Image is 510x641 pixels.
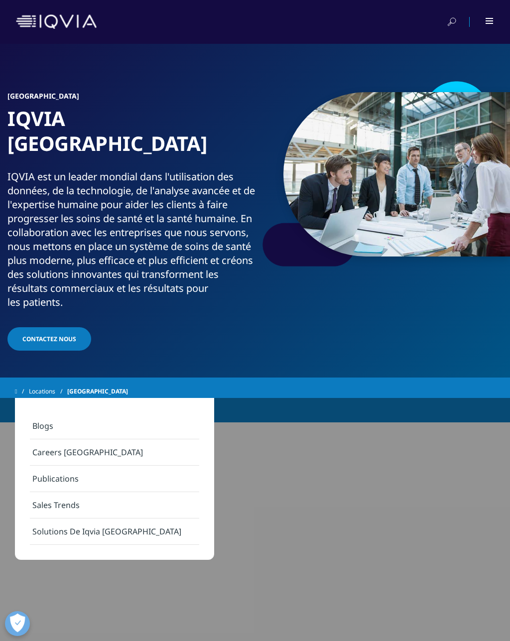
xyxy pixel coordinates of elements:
[30,518,199,545] a: Solutions De Iqvia [GEOGRAPHIC_DATA]
[7,327,91,351] a: Contactez Nous
[5,611,30,636] button: Ouvrir le centre de préférences
[22,335,76,343] span: Contactez Nous
[29,383,67,400] a: Locations
[30,492,199,518] a: Sales Trends
[7,92,256,106] h6: [GEOGRAPHIC_DATA]
[30,466,199,492] a: Publications
[67,383,128,400] span: [GEOGRAPHIC_DATA]
[7,106,256,170] h1: IQVIA [GEOGRAPHIC_DATA]
[30,413,199,439] a: Blogs
[7,170,256,309] div: IQVIA est un leader mondial dans l'utilisation des données, de la technologie, de l'analyse avanc...
[283,92,510,256] img: 059_standing-meeting.jpg
[30,439,199,466] a: Careers [GEOGRAPHIC_DATA]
